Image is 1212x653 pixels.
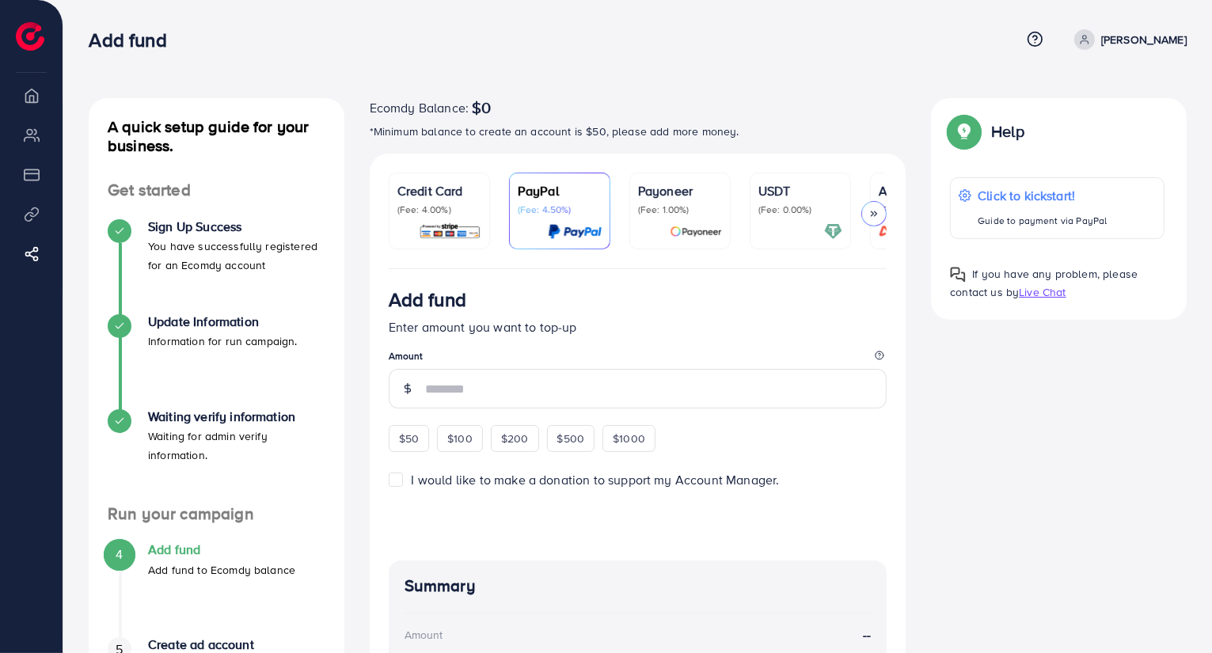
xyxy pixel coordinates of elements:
[16,22,44,51] img: logo
[824,222,842,241] img: card
[89,28,179,51] h3: Add fund
[412,471,780,488] span: I would like to make a donation to support my Account Manager.
[638,203,722,216] p: (Fee: 1.00%)
[758,181,842,200] p: USDT
[89,504,344,524] h4: Run your campaign
[389,349,887,369] legend: Amount
[89,314,344,409] li: Update Information
[1068,29,1187,50] a: [PERSON_NAME]
[557,431,585,446] span: $500
[1145,582,1200,641] iframe: Chat
[1101,30,1187,49] p: [PERSON_NAME]
[950,267,966,283] img: Popup guide
[472,98,491,117] span: $0
[397,181,481,200] p: Credit Card
[148,637,325,652] h4: Create ad account
[89,542,344,637] li: Add fund
[1019,284,1066,300] span: Live Chat
[419,222,481,241] img: card
[670,222,722,241] img: card
[148,219,325,234] h4: Sign Up Success
[148,314,298,329] h4: Update Information
[978,211,1107,230] p: Guide to payment via PayPal
[863,626,871,644] strong: --
[89,219,344,314] li: Sign Up Success
[501,431,529,446] span: $200
[399,431,419,446] span: $50
[148,409,325,424] h4: Waiting verify information
[148,237,325,275] p: You have successfully registered for an Ecomdy account
[874,222,963,241] img: card
[638,181,722,200] p: Payoneer
[613,431,645,446] span: $1000
[89,180,344,200] h4: Get started
[518,203,602,216] p: (Fee: 4.50%)
[148,560,295,579] p: Add fund to Ecomdy balance
[370,122,906,141] p: *Minimum balance to create an account is $50, please add more money.
[950,266,1138,300] span: If you have any problem, please contact us by
[397,203,481,216] p: (Fee: 4.00%)
[405,627,443,643] div: Amount
[148,427,325,465] p: Waiting for admin verify information.
[548,222,602,241] img: card
[389,288,466,311] h3: Add fund
[447,431,473,446] span: $100
[89,409,344,504] li: Waiting verify information
[758,203,842,216] p: (Fee: 0.00%)
[950,117,978,146] img: Popup guide
[518,181,602,200] p: PayPal
[148,332,298,351] p: Information for run campaign.
[991,122,1024,141] p: Help
[389,317,887,336] p: Enter amount you want to top-up
[116,545,123,564] span: 4
[405,576,872,596] h4: Summary
[879,181,963,200] p: Airwallex
[89,117,344,155] h4: A quick setup guide for your business.
[978,186,1107,205] p: Click to kickstart!
[148,542,295,557] h4: Add fund
[370,98,469,117] span: Ecomdy Balance:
